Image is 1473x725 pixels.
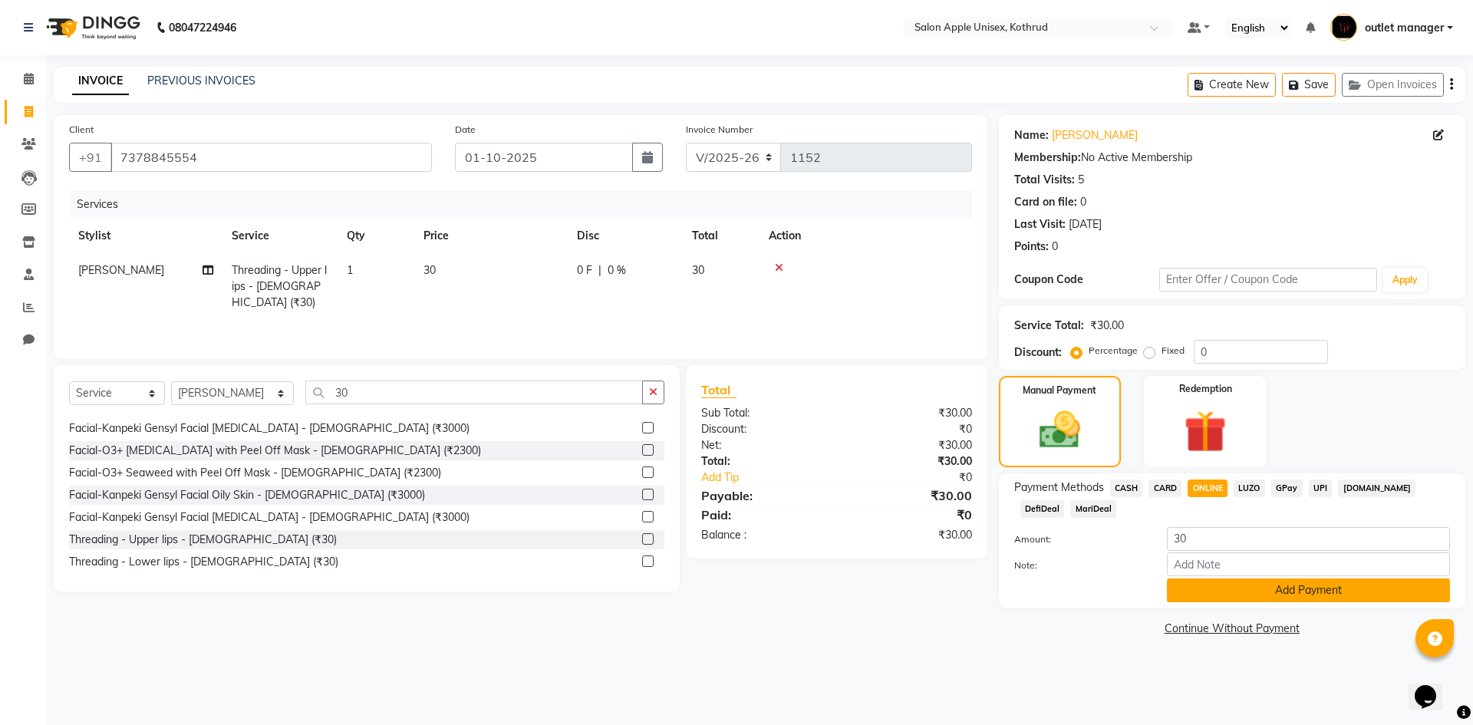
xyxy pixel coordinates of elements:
[1188,73,1276,97] button: Create New
[1162,344,1185,358] label: Fixed
[110,143,432,172] input: Search by Name/Mobile/Email/Code
[1188,479,1227,497] span: ONLINE
[1014,344,1062,361] div: Discount:
[1282,73,1336,97] button: Save
[1014,216,1066,232] div: Last Visit:
[1234,479,1265,497] span: LUZO
[1309,479,1333,497] span: UPI
[1171,405,1240,458] img: _gift.svg
[69,554,338,570] div: Threading - Lower lips - [DEMOGRAPHIC_DATA] (₹30)
[1159,268,1377,292] input: Enter Offer / Coupon Code
[690,437,836,453] div: Net:
[1271,479,1303,497] span: GPay
[568,219,683,253] th: Disc
[861,470,983,486] div: ₹0
[1167,527,1450,551] input: Amount
[1014,150,1450,166] div: No Active Membership
[1003,532,1155,546] label: Amount:
[686,123,753,137] label: Invoice Number
[1052,127,1138,143] a: [PERSON_NAME]
[836,486,983,505] div: ₹30.00
[69,420,470,437] div: Facial-Kanpeki Gensyl Facial [MEDICAL_DATA] - [DEMOGRAPHIC_DATA] (₹3000)
[598,262,601,278] span: |
[1342,73,1444,97] button: Open Invoices
[1026,407,1093,453] img: _cash.svg
[836,405,983,421] div: ₹30.00
[1080,194,1086,210] div: 0
[577,262,592,278] span: 0 F
[1078,172,1084,188] div: 5
[690,486,836,505] div: Payable:
[836,506,983,524] div: ₹0
[701,382,736,398] span: Total
[423,263,436,277] span: 30
[692,263,704,277] span: 30
[690,527,836,543] div: Balance :
[39,6,144,49] img: logo
[1338,479,1415,497] span: [DOMAIN_NAME]
[683,219,760,253] th: Total
[836,421,983,437] div: ₹0
[1014,172,1075,188] div: Total Visits:
[1365,20,1444,36] span: outlet manager
[836,453,983,470] div: ₹30.00
[1179,382,1232,396] label: Redemption
[232,263,327,309] span: Threading - Upper lips - [DEMOGRAPHIC_DATA] (₹30)
[1014,272,1159,288] div: Coupon Code
[147,74,255,87] a: PREVIOUS INVOICES
[414,219,568,253] th: Price
[69,443,481,459] div: Facial-O3+ [MEDICAL_DATA] with Peel Off Mask - [DEMOGRAPHIC_DATA] (₹2300)
[760,219,972,253] th: Action
[305,381,643,404] input: Search or Scan
[1014,127,1049,143] div: Name:
[690,421,836,437] div: Discount:
[1110,479,1143,497] span: CASH
[1090,318,1124,334] div: ₹30.00
[72,68,129,95] a: INVOICE
[69,487,425,503] div: Facial-Kanpeki Gensyl Facial Oily Skin - [DEMOGRAPHIC_DATA] (₹3000)
[836,527,983,543] div: ₹30.00
[1014,150,1081,166] div: Membership:
[1089,344,1138,358] label: Percentage
[608,262,626,278] span: 0 %
[690,470,861,486] a: Add Tip
[1002,621,1462,637] a: Continue Without Payment
[1020,500,1065,518] span: DefiDeal
[1014,239,1049,255] div: Points:
[69,143,112,172] button: +91
[1330,14,1357,41] img: outlet manager
[347,263,353,277] span: 1
[69,532,337,548] div: Threading - Upper lips - [DEMOGRAPHIC_DATA] (₹30)
[1167,552,1450,576] input: Add Note
[690,405,836,421] div: Sub Total:
[1023,384,1096,397] label: Manual Payment
[1069,216,1102,232] div: [DATE]
[338,219,414,253] th: Qty
[1014,318,1084,334] div: Service Total:
[78,263,164,277] span: [PERSON_NAME]
[1167,578,1450,602] button: Add Payment
[71,190,984,219] div: Services
[1070,500,1116,518] span: MariDeal
[1383,269,1427,292] button: Apply
[1409,664,1458,710] iframe: chat widget
[222,219,338,253] th: Service
[690,506,836,524] div: Paid:
[69,509,470,526] div: Facial-Kanpeki Gensyl Facial [MEDICAL_DATA] - [DEMOGRAPHIC_DATA] (₹3000)
[690,453,836,470] div: Total:
[169,6,236,49] b: 08047224946
[1003,559,1155,572] label: Note:
[69,465,441,481] div: Facial-O3+ Seaweed with Peel Off Mask - [DEMOGRAPHIC_DATA] (₹2300)
[69,219,222,253] th: Stylist
[1014,194,1077,210] div: Card on file:
[455,123,476,137] label: Date
[1014,479,1104,496] span: Payment Methods
[69,123,94,137] label: Client
[836,437,983,453] div: ₹30.00
[1052,239,1058,255] div: 0
[1148,479,1181,497] span: CARD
